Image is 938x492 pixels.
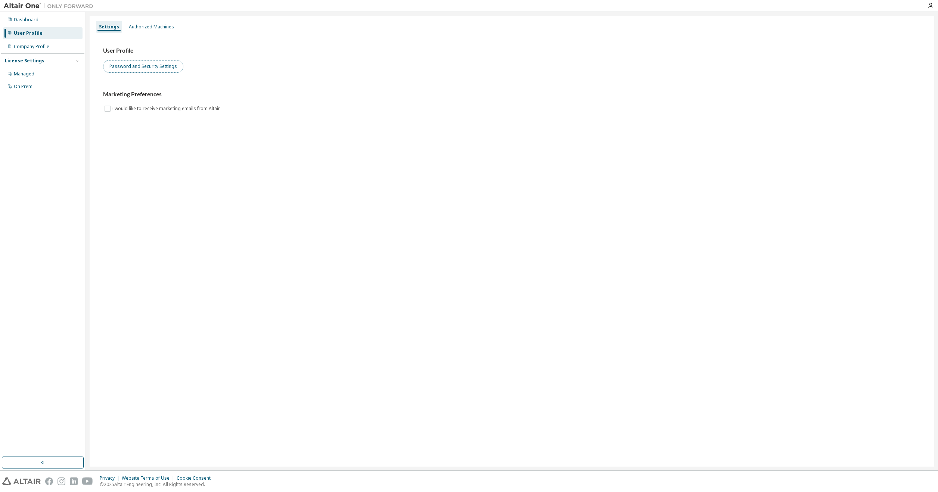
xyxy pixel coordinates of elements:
img: Altair One [4,2,97,10]
div: Authorized Machines [129,24,174,30]
div: Settings [99,24,119,30]
div: On Prem [14,84,32,90]
img: facebook.svg [45,477,53,485]
h3: User Profile [103,47,921,55]
div: User Profile [14,30,43,36]
div: Managed [14,71,34,77]
img: linkedin.svg [70,477,78,485]
img: altair_logo.svg [2,477,41,485]
button: Password and Security Settings [103,60,183,73]
div: Privacy [100,475,122,481]
label: I would like to receive marketing emails from Altair [112,104,221,113]
div: Cookie Consent [177,475,215,481]
div: Dashboard [14,17,38,23]
div: Company Profile [14,44,49,50]
div: License Settings [5,58,44,64]
img: instagram.svg [58,477,65,485]
img: youtube.svg [82,477,93,485]
div: Website Terms of Use [122,475,177,481]
p: © 2025 Altair Engineering, Inc. All Rights Reserved. [100,481,215,488]
h3: Marketing Preferences [103,91,921,98]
